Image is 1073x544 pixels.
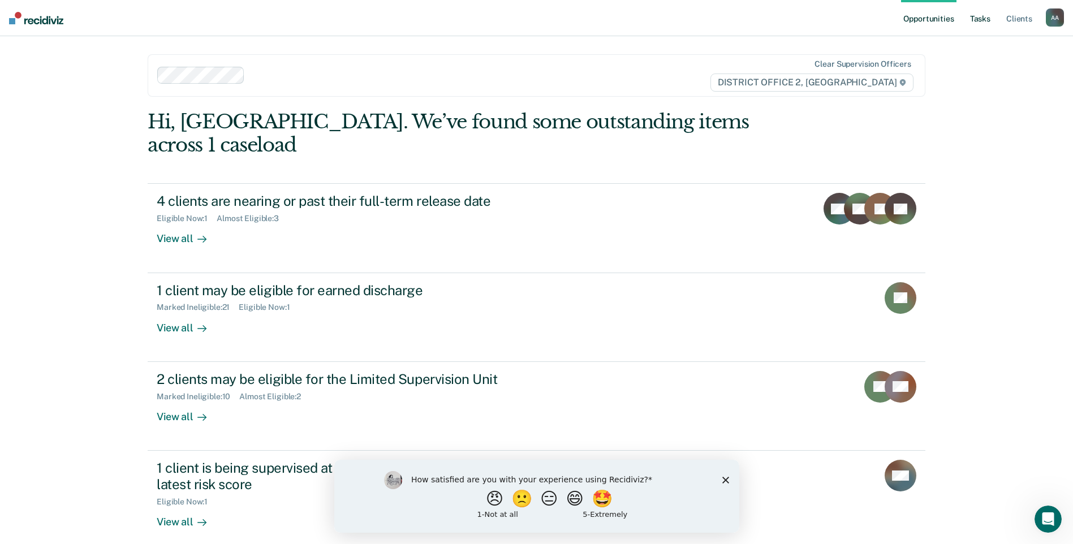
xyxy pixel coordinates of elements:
div: A A [1046,8,1064,27]
div: Eligible Now : 1 [157,214,217,223]
div: Eligible Now : 1 [157,497,217,507]
div: View all [157,401,220,423]
div: Hi, [GEOGRAPHIC_DATA]. We’ve found some outstanding items across 1 caseload [148,110,770,157]
button: AA [1046,8,1064,27]
div: View all [157,223,220,245]
div: 2 clients may be eligible for the Limited Supervision Unit [157,371,554,387]
div: 1 client may be eligible for earned discharge [157,282,554,299]
div: Marked Ineligible : 10 [157,392,239,401]
div: 1 client is being supervised at a level that does not match their latest risk score [157,460,554,493]
div: Almost Eligible : 2 [239,392,310,401]
div: View all [157,506,220,528]
div: Eligible Now : 1 [239,303,299,312]
a: 4 clients are nearing or past their full-term release dateEligible Now:1Almost Eligible:3View all [148,183,925,273]
div: Marked Ineligible : 21 [157,303,239,312]
a: 2 clients may be eligible for the Limited Supervision UnitMarked Ineligible:10Almost Eligible:2Vi... [148,362,925,451]
div: Clear supervision officers [815,59,911,69]
iframe: Intercom live chat [1035,506,1062,533]
div: View all [157,312,220,334]
iframe: Survey by Kim from Recidiviz [334,460,739,533]
div: 4 clients are nearing or past their full-term release date [157,193,554,209]
span: DISTRICT OFFICE 2, [GEOGRAPHIC_DATA] [710,74,913,92]
a: 1 client may be eligible for earned dischargeMarked Ineligible:21Eligible Now:1View all [148,273,925,362]
div: Almost Eligible : 3 [217,214,288,223]
img: Recidiviz [9,12,63,24]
